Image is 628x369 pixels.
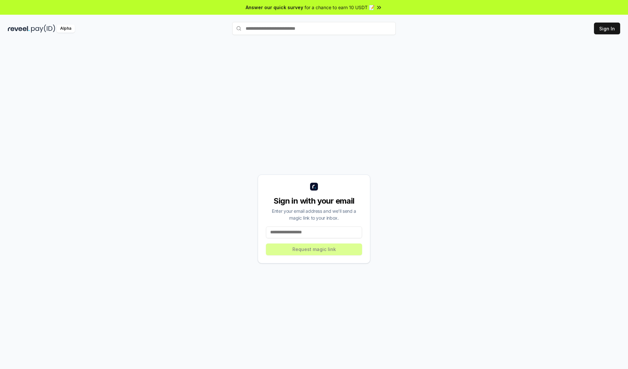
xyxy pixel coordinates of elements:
img: pay_id [31,25,55,33]
span: for a chance to earn 10 USDT 📝 [305,4,375,11]
span: Answer our quick survey [246,4,303,11]
button: Sign In [594,23,620,34]
img: reveel_dark [8,25,30,33]
div: Enter your email address and we’ll send a magic link to your inbox. [266,208,362,221]
div: Alpha [57,25,75,33]
div: Sign in with your email [266,196,362,206]
img: logo_small [310,183,318,191]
